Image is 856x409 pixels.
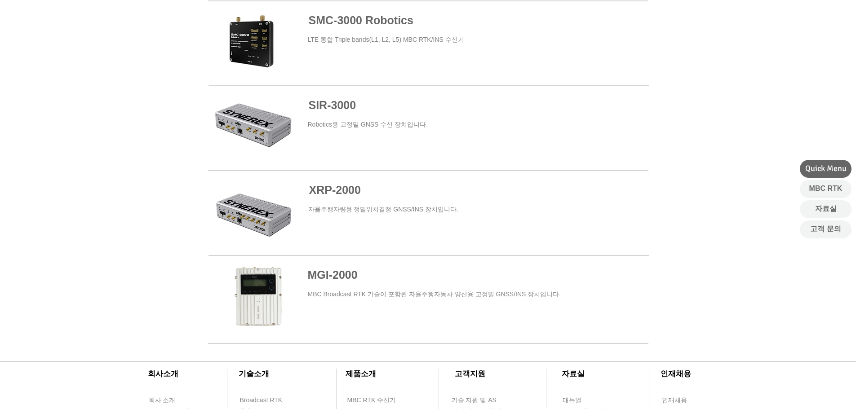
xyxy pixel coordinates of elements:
[661,395,704,406] a: 인재채용
[800,200,852,218] a: 자료실
[800,160,852,178] div: Quick Menu
[309,14,413,26] a: SMC-3000 Robotics
[809,184,843,194] span: MBC RTK
[562,369,585,378] span: ​자료실
[308,121,428,128] a: Robotics용 고정밀 GNSS 수신 장치입니다.
[815,204,837,214] span: 자료실
[800,220,852,238] a: 고객 문의
[753,370,856,409] iframe: Wix Chat
[148,395,200,406] a: 회사 소개
[240,396,283,405] span: Broadcast RTK
[455,369,485,378] span: ​고객지원
[308,206,458,213] a: 자율주행자량용 정밀위치결정 GNSS/INS 장치입니다.
[240,395,291,406] a: Broadcast RTK
[239,369,269,378] span: ​기술소개
[800,180,852,198] a: MBC RTK
[309,184,361,196] a: XRP-2000
[661,369,691,378] span: ​인재채용
[810,224,841,234] span: 고객 문의
[347,395,414,406] a: MBC RTK 수신기
[451,395,519,406] a: 기술 지원 및 AS
[149,396,176,405] span: 회사 소개
[346,369,376,378] span: ​제품소개
[309,99,356,111] a: SIR-3000
[148,369,178,378] span: ​회사소개
[563,396,581,405] span: 매뉴얼
[347,396,396,405] span: MBC RTK 수신기
[452,396,497,405] span: 기술 지원 및 AS
[342,184,361,196] span: 000
[805,163,847,174] span: Quick Menu
[309,184,342,196] span: XRP-2
[662,396,687,405] span: 인재채용
[308,36,464,43] a: LTE 통합 Triple bands(L1, L2, L5) MBC RTK/INS 수신기
[562,395,614,406] a: 매뉴얼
